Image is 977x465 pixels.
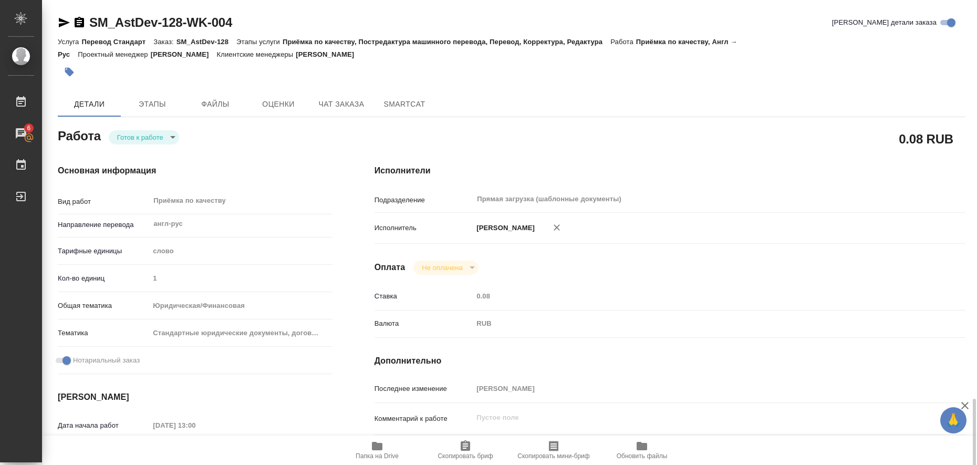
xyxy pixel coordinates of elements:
[473,315,916,333] div: RUB
[617,452,668,460] span: Обновить файлы
[58,273,149,284] p: Кол-во единиц
[375,355,965,367] h4: Дополнительно
[149,324,332,342] div: Стандартные юридические документы, договоры, уставы
[58,16,70,29] button: Скопировать ссылку для ЯМессенджера
[438,452,493,460] span: Скопировать бриф
[375,261,406,274] h4: Оплата
[73,355,140,366] span: Нотариальный заказ
[149,418,241,433] input: Пустое поле
[190,98,241,111] span: Файлы
[375,223,473,233] p: Исполнитель
[64,98,115,111] span: Детали
[899,130,953,148] h2: 0.08 RUB
[419,263,465,272] button: Не оплачена
[296,50,362,58] p: [PERSON_NAME]
[149,297,332,315] div: Юридическая/Финансовая
[58,197,149,207] p: Вид работ
[545,216,568,239] button: Удалить исполнителя
[149,271,332,286] input: Пустое поле
[413,261,478,275] div: Готов к работе
[58,38,81,46] p: Услуга
[3,120,39,147] a: 6
[58,60,81,84] button: Добавить тэг
[356,452,399,460] span: Папка на Drive
[58,301,149,311] p: Общая тематика
[598,436,686,465] button: Обновить файлы
[944,409,962,431] span: 🙏
[473,381,916,396] input: Пустое поле
[421,436,510,465] button: Скопировать бриф
[473,288,916,304] input: Пустое поле
[109,130,179,144] div: Готов к работе
[517,452,589,460] span: Скопировать мини-бриф
[375,414,473,424] p: Комментарий к работе
[58,220,149,230] p: Направление перевода
[127,98,178,111] span: Этапы
[73,16,86,29] button: Скопировать ссылку
[375,318,473,329] p: Валюта
[832,17,937,28] span: [PERSON_NAME] детали заказа
[58,164,332,177] h4: Основная информация
[333,436,421,465] button: Папка на Drive
[253,98,304,111] span: Оценки
[153,38,176,46] p: Заказ:
[217,50,296,58] p: Клиентские менеджеры
[375,291,473,302] p: Ставка
[78,50,150,58] p: Проектный менеджер
[149,242,332,260] div: слово
[510,436,598,465] button: Скопировать мини-бриф
[283,38,610,46] p: Приёмка по качеству, Постредактура машинного перевода, Перевод, Корректура, Редактура
[151,50,217,58] p: [PERSON_NAME]
[58,328,149,338] p: Тематика
[940,407,966,433] button: 🙏
[20,123,37,133] span: 6
[176,38,236,46] p: SM_AstDev-128
[58,246,149,256] p: Тарифные единицы
[58,420,149,431] p: Дата начала работ
[58,391,332,404] h4: [PERSON_NAME]
[610,38,636,46] p: Работа
[375,384,473,394] p: Последнее изменение
[379,98,430,111] span: SmartCat
[375,164,965,177] h4: Исполнители
[316,98,367,111] span: Чат заказа
[236,38,283,46] p: Этапы услуги
[81,38,153,46] p: Перевод Стандарт
[89,15,232,29] a: SM_AstDev-128-WK-004
[58,126,101,144] h2: Работа
[473,223,535,233] p: [PERSON_NAME]
[114,133,167,142] button: Готов к работе
[375,195,473,205] p: Подразделение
